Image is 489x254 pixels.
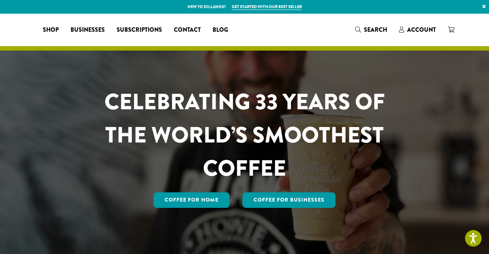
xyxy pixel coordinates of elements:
span: Account [407,25,436,34]
a: Search [349,24,393,36]
a: Coffee For Businesses [242,192,335,208]
span: Businesses [70,25,105,35]
h1: CELEBRATING 33 YEARS OF THE WORLD’S SMOOTHEST COFFEE [83,85,407,185]
span: Search [364,25,387,34]
span: Shop [43,25,59,35]
span: Subscriptions [117,25,162,35]
a: Shop [37,24,65,36]
a: Get started with our best seller [232,4,302,10]
span: Blog [213,25,228,35]
a: Coffee for Home [154,192,230,208]
span: Contact [174,25,201,35]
